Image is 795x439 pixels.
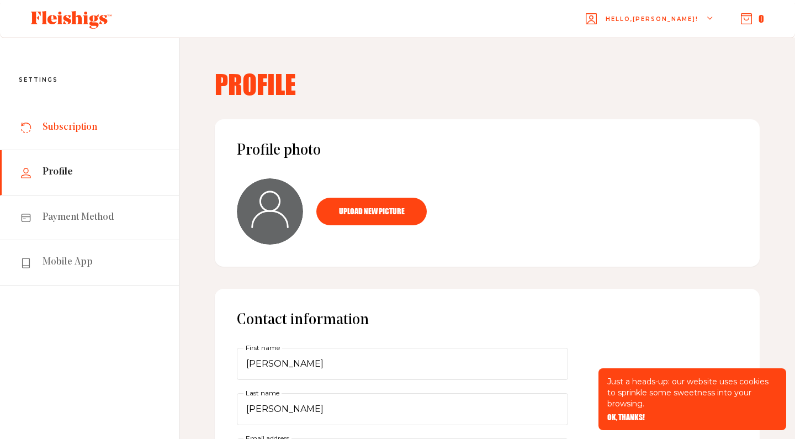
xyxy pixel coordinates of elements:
[43,121,97,134] span: Subscription
[237,141,738,161] span: Profile photo
[215,71,760,97] h4: Profile
[741,13,764,25] button: 0
[606,15,698,41] span: Hello, [PERSON_NAME] !
[43,211,114,224] span: Payment Method
[607,376,777,409] p: Just a heads-up: our website uses cookies to sprinkle some sweetness into your browsing.
[237,348,568,380] input: First name
[243,342,282,354] label: First name
[237,313,369,328] span: Contact information
[243,387,282,399] label: Last name
[43,166,73,179] span: Profile
[607,414,645,421] button: OK, THANKS!
[237,393,568,425] input: Last name
[43,256,93,269] span: Mobile App
[237,178,303,245] img: Profile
